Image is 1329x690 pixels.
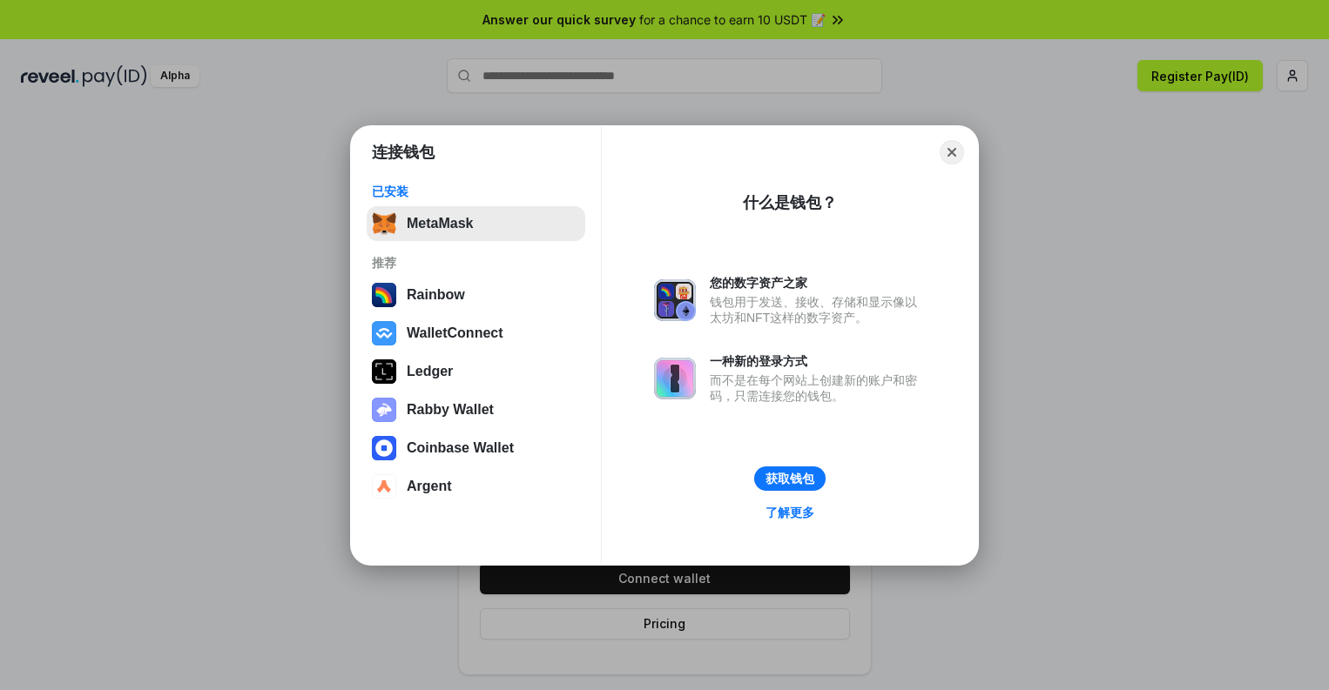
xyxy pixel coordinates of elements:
img: svg+xml,%3Csvg%20width%3D%2228%22%20height%3D%2228%22%20viewBox%3D%220%200%2028%2028%22%20fill%3D... [372,436,396,460]
div: Rabby Wallet [407,402,494,418]
button: WalletConnect [367,316,585,351]
div: 您的数字资产之家 [710,275,926,291]
img: svg+xml,%3Csvg%20width%3D%2228%22%20height%3D%2228%22%20viewBox%3D%220%200%2028%2028%22%20fill%3D... [372,321,396,345]
img: svg+xml,%3Csvg%20xmlns%3D%22http%3A%2F%2Fwww.w3.org%2F2000%2Fsvg%22%20fill%3D%22none%22%20viewBox... [654,358,696,399]
div: Ledger [407,364,453,379]
button: MetaMask [367,206,585,241]
div: 一种新的登录方式 [710,353,926,369]
img: svg+xml,%3Csvg%20xmlns%3D%22http%3A%2F%2Fwww.w3.org%2F2000%2Fsvg%22%20fill%3D%22none%22%20viewBox... [372,398,396,422]
button: Rainbow [367,278,585,312]
a: 了解更多 [755,501,825,524]
div: MetaMask [407,216,473,231]
div: 了解更多 [766,505,814,520]
img: svg+xml,%3Csvg%20width%3D%2228%22%20height%3D%2228%22%20viewBox%3D%220%200%2028%2028%22%20fill%3D... [372,474,396,499]
div: WalletConnect [407,325,503,341]
button: 获取钱包 [754,466,826,491]
button: Argent [367,469,585,504]
button: Close [940,140,964,164]
button: Ledger [367,354,585,389]
div: 而不是在每个网站上创建新的账户和密码，只需连接您的钱包。 [710,372,926,404]
div: 已安装 [372,184,580,199]
button: Rabby Wallet [367,392,585,427]
img: svg+xml,%3Csvg%20xmlns%3D%22http%3A%2F%2Fwww.w3.org%2F2000%2Fsvg%22%20width%3D%2228%22%20height%3... [372,359,396,384]
img: svg+xml,%3Csvg%20fill%3D%22none%22%20height%3D%2233%22%20viewBox%3D%220%200%2035%2033%22%20width%... [372,211,396,236]
div: Coinbase Wallet [407,440,514,456]
div: Rainbow [407,287,465,303]
div: Argent [407,479,452,494]
button: Coinbase Wallet [367,431,585,466]
div: 推荐 [372,255,580,271]
div: 什么是钱包？ [743,192,837,213]
img: svg+xml,%3Csvg%20width%3D%22120%22%20height%3D%22120%22%20viewBox%3D%220%200%20120%20120%22%20fil... [372,283,396,307]
h1: 连接钱包 [372,142,435,163]
img: svg+xml,%3Csvg%20xmlns%3D%22http%3A%2F%2Fwww.w3.org%2F2000%2Fsvg%22%20fill%3D%22none%22%20viewBox... [654,279,696,321]
div: 钱包用于发送、接收、存储和显示像以太坊和NFT这样的数字资产。 [710,294,926,325]
div: 获取钱包 [766,471,814,486]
